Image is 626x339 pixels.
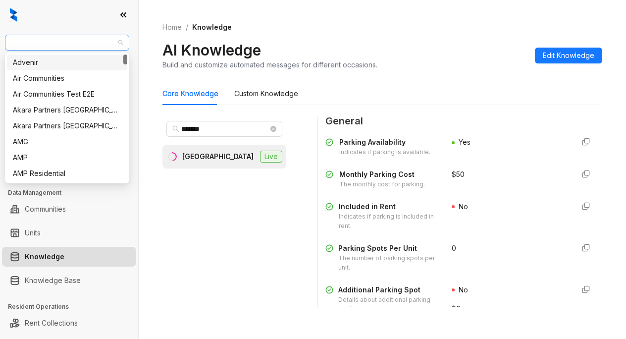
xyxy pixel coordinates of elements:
[543,50,594,61] span: Edit Knowledge
[7,86,127,102] div: Air Communities Test E2E
[162,41,261,59] h2: AI Knowledge
[13,136,121,147] div: AMG
[2,271,136,290] li: Knowledge Base
[338,243,440,254] div: Parking Spots Per Unit
[10,8,17,22] img: logo
[338,295,440,314] div: Details about additional parking spots.
[13,89,121,100] div: Air Communities Test E2E
[338,284,440,295] div: Additional Parking Spot
[2,157,136,176] li: Collections
[260,151,282,163] span: Live
[11,35,123,50] span: Air Communities
[452,169,566,180] div: $50
[2,90,136,110] li: Calendar
[7,150,127,166] div: AMP
[162,88,218,99] div: Core Knowledge
[13,105,121,115] div: Akara Partners [GEOGRAPHIC_DATA]
[182,151,254,162] div: [GEOGRAPHIC_DATA]
[172,125,179,132] span: search
[13,152,121,163] div: AMP
[339,201,440,212] div: Included in Rent
[7,166,127,181] div: AMP Residential
[25,199,66,219] a: Communities
[2,133,136,153] li: Leasing
[8,302,138,311] h3: Resident Operations
[8,188,138,197] h3: Data Management
[13,120,121,131] div: Akara Partners [GEOGRAPHIC_DATA]
[192,23,232,31] span: Knowledge
[452,303,461,314] span: $ 0
[162,59,377,70] div: Build and customize automated messages for different occasions.
[452,243,566,254] div: 0
[25,313,78,333] a: Rent Collections
[339,148,430,157] div: Indicates if parking is available.
[2,247,136,267] li: Knowledge
[339,212,440,231] div: Indicates if parking is included in rent.
[338,254,440,273] div: The number of parking spots per unit.
[160,22,184,33] a: Home
[7,102,127,118] div: Akara Partners Nashville
[13,73,121,84] div: Air Communities
[7,70,127,86] div: Air Communities
[339,137,430,148] div: Parking Availability
[339,180,425,189] div: The monthly cost for parking.
[7,55,127,70] div: Advenir
[25,271,81,290] a: Knowledge Base
[186,22,188,33] li: /
[25,247,64,267] a: Knowledge
[234,88,298,99] div: Custom Knowledge
[270,126,276,132] span: close-circle
[13,57,121,68] div: Advenir
[339,169,425,180] div: Monthly Parking Cost
[7,134,127,150] div: AMG
[535,48,602,63] button: Edit Knowledge
[13,168,121,179] div: AMP Residential
[459,202,468,211] span: No
[2,313,136,333] li: Rent Collections
[459,285,468,294] span: No
[459,138,470,146] span: Yes
[2,199,136,219] li: Communities
[25,223,41,243] a: Units
[7,118,127,134] div: Akara Partners Phoenix
[2,66,136,86] li: Leads
[325,113,594,129] span: General
[2,223,136,243] li: Units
